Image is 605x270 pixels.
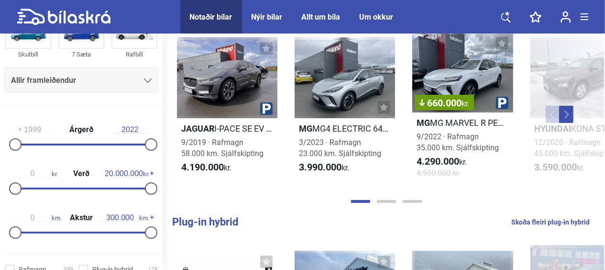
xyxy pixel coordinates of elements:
[111,49,157,60] div: Rafbíll
[417,118,430,128] b: Mg
[181,138,264,158] span: 9/2019 · Rafmagn 58.000 km. Sjálfskipting
[181,162,231,173] span: kr.
[535,162,585,173] span: kr.
[67,214,95,222] span: Akstur
[181,161,224,173] b: 4.190.000
[71,170,92,178] span: Verð
[177,32,277,187] a: JaguarI-PACE SE EV AWD 400PS9/2019 · Rafmagn58.000 km. Sjálfskipting4.190.000kr.
[351,200,370,203] button: Page 1
[417,156,467,168] span: kr.
[13,214,62,222] span: km.
[172,216,238,228] b: Plug-in hybrid
[177,123,277,134] h2: I-PACE SE EV AWD 400PS
[377,200,396,203] button: Page 2
[417,132,499,152] span: 9/2022 · Rafmagn 35.000 km. Sjálfskipting
[58,49,104,60] div: 7 Sæta
[412,32,513,187] a: 660.000kr.MgMG MARVEL R PERFORMANCE 70KWH9/2022 · Rafmagn35.000 km. Sjálfskipting4.290.000kr.4.95...
[419,98,469,108] span: 660.000
[412,117,513,128] h2: MG MARVEL R PERFORMANCE 70KWH
[462,99,469,108] span: kr.
[295,123,395,134] h2: MG4 ELECTRIC 64KWH
[559,106,573,123] button: Next
[101,214,149,222] span: km.
[299,162,349,173] span: kr.
[299,124,312,134] b: Mg
[417,168,460,179] span: 4.950.000 kr.
[13,169,58,178] span: kr.
[295,32,395,187] a: MgMG4 ELECTRIC 64KWH3/2023 · Rafmagn23.000 km. Sjálfskipting3.990.000kr.
[360,12,394,22] a: Um okkur
[67,126,96,134] span: Árgerð
[546,106,560,123] button: Previous
[105,169,149,178] span: kr.
[190,12,232,22] a: Notaðir bílar
[181,124,214,134] b: Jaguar
[11,74,76,87] span: Allir framleiðendur
[417,156,459,167] b: 4.290.000
[535,124,572,134] b: Hyundai
[403,200,422,203] button: Page 3
[252,12,283,22] a: Nýir bílar
[511,216,590,228] a: Skoða fleiri plug-in hybrid
[5,49,51,60] div: Skutbíll
[561,11,571,23] img: user-login.svg
[302,12,341,22] a: Allt um bíla
[535,161,577,173] b: 3.590.000
[299,138,381,158] span: 3/2023 · Rafmagn 23.000 km. Sjálfskipting
[299,161,341,173] b: 3.990.000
